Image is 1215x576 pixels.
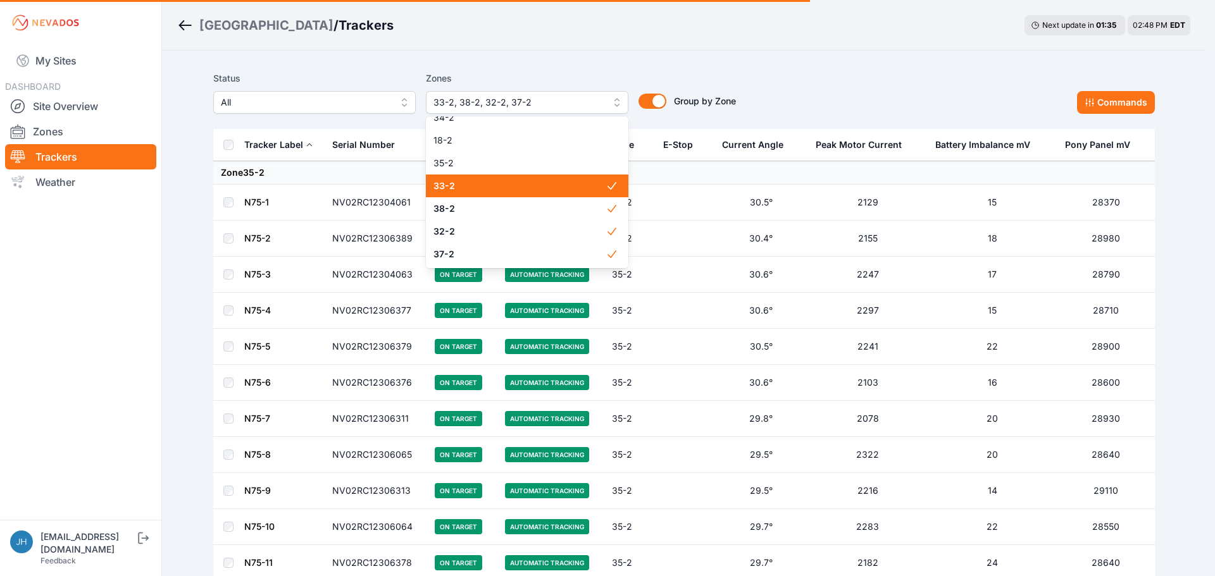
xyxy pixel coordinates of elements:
[433,111,606,124] span: 34-2
[433,180,606,192] span: 33-2
[433,225,606,238] span: 32-2
[426,116,628,268] div: 33-2, 38-2, 32-2, 37-2
[433,202,606,215] span: 38-2
[433,95,603,110] span: 33-2, 38-2, 32-2, 37-2
[426,91,628,114] button: 33-2, 38-2, 32-2, 37-2
[433,248,606,260] span: 37-2
[433,157,606,169] span: 35-2
[433,134,606,147] span: 18-2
